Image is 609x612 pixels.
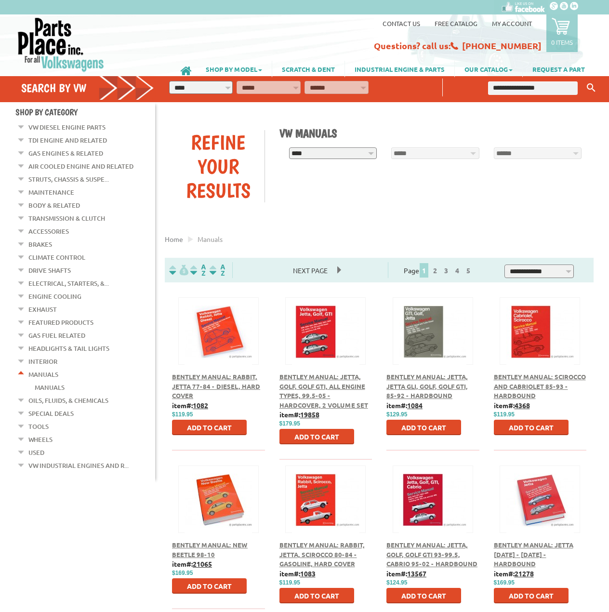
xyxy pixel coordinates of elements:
a: Used [28,446,44,459]
b: item#: [279,410,319,419]
span: Add to Cart [187,582,232,590]
a: Electrical, Starters, &... [28,277,109,290]
u: 21278 [515,569,534,578]
a: INDUSTRIAL ENGINE & PARTS [345,61,454,77]
button: Add to Cart [279,429,354,444]
u: 19858 [300,410,319,419]
span: $169.95 [172,570,193,576]
a: Body & Related [28,199,80,212]
a: Struts, Chassis & Suspe... [28,173,109,186]
a: SHOP BY MODEL [196,61,272,77]
a: VW Diesel Engine Parts [28,121,106,133]
a: Maintenance [28,186,74,199]
u: 21065 [193,559,212,568]
span: $119.95 [172,411,193,418]
b: item#: [494,401,530,410]
a: Bentley Manual: Jetta, Golf, Golf GTI 93-99.5, Cabrio 95-02 - Hardbound [386,541,477,568]
u: 1082 [193,401,208,410]
u: 13567 [407,569,426,578]
span: Add to Cart [509,423,554,432]
button: Add to Cart [172,578,247,594]
span: Add to Cart [187,423,232,432]
a: Bentley Manual: Jetta [DATE] - [DATE] - Hardbound [494,541,573,568]
a: OUR CATALOG [455,61,522,77]
a: Featured Products [28,316,93,329]
img: filterpricelow.svg [169,265,188,276]
button: Add to Cart [386,588,461,603]
a: Home [165,235,183,243]
span: Bentley Manual: Jetta, Jetta GLI, Golf, Golf GTI, 85-92 - Hardbound [386,373,468,399]
img: Sort by Headline [188,265,208,276]
u: 1083 [300,569,316,578]
button: Keyword Search [584,80,598,96]
span: Next Page [283,263,337,278]
span: $119.95 [494,411,515,418]
span: Add to Cart [401,591,446,600]
a: 4 [453,266,462,275]
a: Transmission & Clutch [28,212,105,225]
a: Tools [28,420,49,433]
a: Bentley Manual: New Beetle 98-10 [172,541,248,559]
a: TDI Engine and Related [28,134,107,146]
span: $169.95 [494,579,515,586]
b: item#: [279,569,316,578]
span: $129.95 [386,411,407,418]
button: Add to Cart [172,420,247,435]
u: 1084 [407,401,423,410]
a: Contact us [383,19,420,27]
img: Parts Place Inc! [17,17,105,72]
a: Gas Engines & Related [28,147,103,160]
a: My Account [492,19,532,27]
button: Add to Cart [279,588,354,603]
a: Air Cooled Engine and Related [28,160,133,173]
a: Climate Control [28,251,85,264]
img: Sort by Sales Rank [208,265,227,276]
b: item#: [386,401,423,410]
span: Manuals [198,235,223,243]
span: Add to Cart [294,591,339,600]
h4: Search by VW [21,81,154,95]
a: Manuals [35,381,65,394]
span: $124.95 [386,579,407,586]
button: Add to Cart [494,588,569,603]
a: Free Catalog [435,19,477,27]
span: $119.95 [279,579,300,586]
a: Brakes [28,238,52,251]
button: Add to Cart [494,420,569,435]
a: Bentley Manual: Rabbit, Jetta, Scirocco 80-84 - Gasoline, Hard Cover [279,541,365,568]
a: Bentley Manual: Scirocco and Cabriolet 85-93 - Hardbound [494,373,586,399]
button: Add to Cart [386,420,461,435]
span: Add to Cart [401,423,446,432]
span: Add to Cart [509,591,554,600]
a: Manuals [28,368,58,381]
u: 4368 [515,401,530,410]
a: 3 [442,266,450,275]
span: $179.95 [279,420,300,427]
b: item#: [172,401,208,410]
a: Bentley Manual: Jetta, Golf, Golf GTI, all engine types, 99.5-05 - Hardcover, 2 Volume Set [279,373,368,409]
div: Page [388,262,489,278]
a: Oils, Fluids, & Chemicals [28,394,108,407]
span: Bentley Manual: Rabbit, Jetta 77-84 - Diesel, Hard Cover [172,373,260,399]
b: item#: [386,569,426,578]
a: Wheels [28,433,53,446]
b: item#: [172,559,212,568]
a: Drive Shafts [28,264,71,277]
a: Special Deals [28,407,74,420]
span: Add to Cart [294,432,339,441]
p: 0 items [551,38,573,46]
a: Next Page [283,266,337,275]
b: item#: [494,569,534,578]
a: Engine Cooling [28,290,81,303]
div: Refine Your Results [172,130,265,202]
a: 5 [464,266,473,275]
a: 2 [431,266,439,275]
span: 1 [420,263,428,278]
a: Exhaust [28,303,57,316]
